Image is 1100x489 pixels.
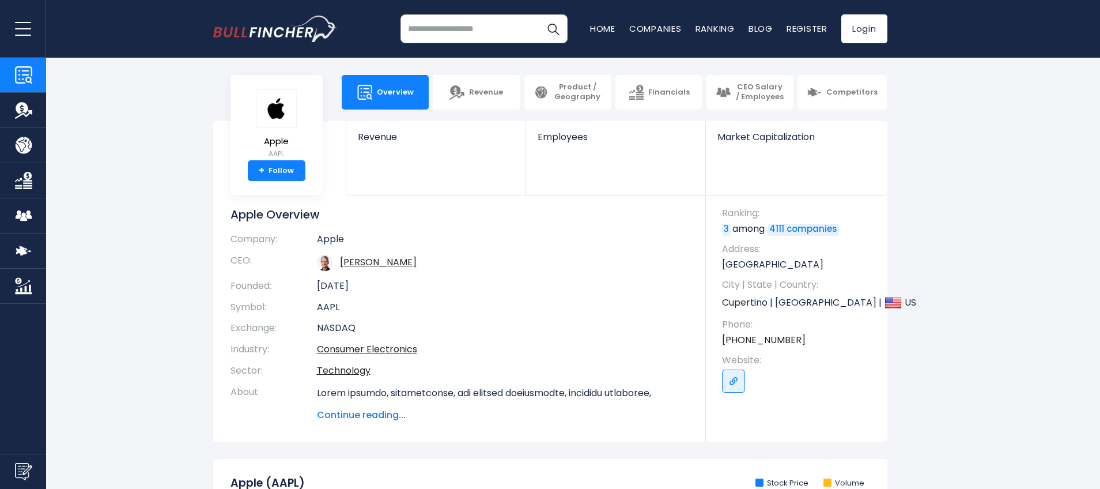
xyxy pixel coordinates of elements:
[755,479,808,488] li: Stock Price
[230,318,317,339] th: Exchange:
[256,137,297,146] span: Apple
[259,165,264,176] strong: +
[841,14,887,43] a: Login
[722,258,876,271] p: [GEOGRAPHIC_DATA]
[590,22,615,35] a: Home
[230,234,317,250] th: Company:
[230,276,317,297] th: Founded:
[317,343,417,356] a: Consumer Electronics
[615,75,702,110] a: Financials
[213,16,337,42] a: Go to homepage
[722,294,876,311] p: Cupertino | [GEOGRAPHIC_DATA] | US
[722,370,745,393] a: Go to link
[256,89,297,161] a: Apple AAPL
[717,131,874,142] span: Market Capitalization
[749,22,773,35] a: Blog
[722,243,876,255] span: Address:
[722,223,876,235] p: among
[213,16,337,42] img: bullfincher logo
[230,207,689,222] h1: Apple Overview
[526,121,705,162] a: Employees
[230,360,317,382] th: Sector:
[358,131,514,142] span: Revenue
[787,22,827,35] a: Register
[648,88,690,97] span: Financials
[248,160,305,181] a: +Follow
[797,75,887,110] a: Competitors
[695,22,735,35] a: Ranking
[722,224,731,235] a: 3
[342,75,429,110] a: Overview
[722,334,806,347] a: [PHONE_NUMBER]
[317,318,689,339] td: NASDAQ
[317,255,333,271] img: tim-cook.jpg
[722,354,876,367] span: Website:
[722,279,876,291] span: City | State | Country:
[230,297,317,318] th: Symbol:
[317,408,689,422] span: Continue reading...
[317,364,371,377] a: Technology
[722,207,876,220] span: Ranking:
[538,131,694,142] span: Employees
[469,88,503,97] span: Revenue
[706,75,793,110] a: CEO Salary / Employees
[629,22,682,35] a: Companies
[377,88,414,97] span: Overview
[346,121,526,162] a: Revenue
[706,121,886,162] a: Market Capitalization
[317,234,689,250] td: Apple
[539,14,568,43] button: Search
[826,88,878,97] span: Competitors
[722,318,876,331] span: Phone:
[317,297,689,318] td: AAPL
[823,479,864,488] li: Volume
[340,255,417,269] a: ceo
[553,82,602,102] span: Product / Geography
[768,224,839,235] a: 4111 companies
[230,382,317,422] th: About
[230,250,317,276] th: CEO:
[256,149,297,159] small: AAPL
[735,82,784,102] span: CEO Salary / Employees
[230,339,317,360] th: Industry:
[524,75,611,110] a: Product / Geography
[317,276,689,297] td: [DATE]
[433,75,520,110] a: Revenue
